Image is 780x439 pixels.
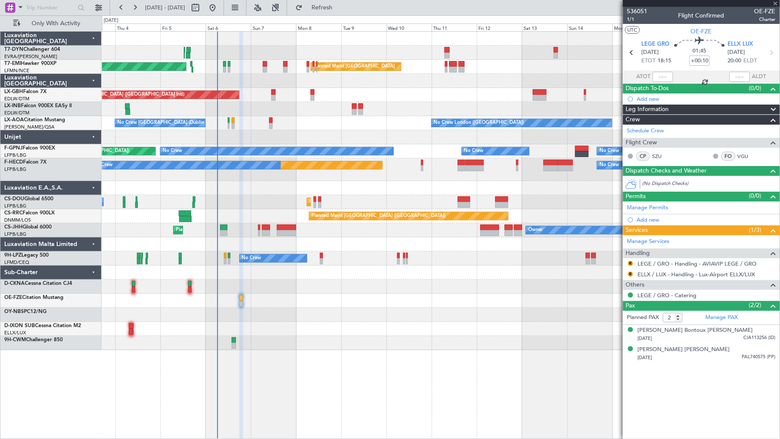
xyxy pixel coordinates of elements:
span: (0/0) [749,191,762,200]
span: Handling [626,249,650,258]
span: Services [626,225,648,235]
a: CS-JHHGlobal 6000 [4,225,52,230]
span: ELDT [744,57,757,65]
a: T7-DYNChallenger 604 [4,47,60,52]
div: Thu 11 [432,23,477,31]
span: 536051 [627,7,648,16]
div: No Crew [GEOGRAPHIC_DATA] (Dublin Intl) [117,117,213,129]
div: No Crew [163,145,182,158]
span: LX-AOA [4,117,24,123]
span: (2/2) [749,301,762,310]
div: Fri 5 [160,23,206,31]
span: OE-FZE [4,295,22,300]
span: Charter [754,16,776,23]
div: Wed 10 [387,23,432,31]
div: [PERSON_NAME] [PERSON_NAME] [638,345,730,354]
a: ELLX/LUX [4,330,26,336]
a: 9H-CWMChallenger 850 [4,337,63,342]
a: LFPB/LBG [4,203,26,209]
a: VGU [738,152,757,160]
div: Tue 9 [341,23,387,31]
button: R [628,272,633,277]
div: Sun 7 [251,23,296,31]
a: LX-INBFalcon 900EX EASy II [4,103,72,108]
span: ATOT [637,73,651,81]
span: 1/1 [627,16,648,23]
span: Only With Activity [22,20,90,26]
button: UTC [625,26,640,34]
span: LX-INB [4,103,21,108]
span: LEGE GRO [642,40,670,49]
div: FO [722,152,736,161]
a: LEGE / GRO - Catering [638,292,697,299]
a: LX-AOACitation Mustang [4,117,65,123]
span: 01:45 [693,47,707,56]
label: Planned PAX [627,313,659,322]
span: CS-RRC [4,211,23,216]
a: 9H-LPZLegacy 500 [4,253,49,258]
a: Manage PAX [706,313,738,322]
div: Sun 14 [568,23,613,31]
a: LFPB/LBG [4,231,26,237]
span: [DATE] [642,48,659,57]
a: LFPB/LBG [4,166,26,173]
div: No Crew [93,159,113,172]
button: Refresh [291,1,343,15]
div: (No Dispatch Checks) [643,180,780,189]
div: Flight Confirmed [678,12,725,20]
a: LX-GBHFalcon 7X [4,89,47,94]
div: Sat 13 [522,23,568,31]
a: Manage Services [627,237,670,246]
a: LFMN/NCE [4,67,29,74]
span: Others [626,280,645,290]
a: LEGE / GRO - Handling - AVIAVIP LEGE / GRO [638,260,757,267]
span: (1/3) [749,225,762,234]
span: Leg Information [626,105,669,114]
a: F-HECDFalcon 7X [4,160,47,165]
a: F-GPNJFalcon 900EX [4,146,55,151]
div: Sat 6 [206,23,251,31]
span: ALDT [752,73,766,81]
div: Planned Maint [GEOGRAPHIC_DATA] ([GEOGRAPHIC_DATA] Intl) [42,88,185,101]
div: Mon 15 [613,23,658,31]
input: Trip Number [26,1,75,14]
div: Fri 12 [477,23,522,31]
span: T7-DYN [4,47,23,52]
div: Owner [528,224,543,237]
a: T7-EMIHawker 900XP [4,61,56,66]
a: LFPB/LBG [4,152,26,158]
span: OY-NBS [4,309,24,314]
a: D-IXON SUBCessna Citation M2 [4,323,81,328]
a: EDLW/DTM [4,110,29,116]
a: [PERSON_NAME]/QSA [4,124,55,130]
span: 9H-CWM [4,337,26,342]
span: (0/0) [749,84,762,93]
span: T7-EMI [4,61,21,66]
div: No Crew [242,252,262,265]
span: [DATE] [638,335,652,342]
div: CP [636,152,650,161]
div: No Crew [464,145,484,158]
a: CS-DOUGlobal 6500 [4,196,53,202]
a: Manage Permits [627,204,669,212]
div: Add new [637,216,776,223]
div: No Crew London ([GEOGRAPHIC_DATA]) [434,117,524,129]
span: CS-JHH [4,225,23,230]
span: [DATE] [638,354,652,361]
span: Crew [626,115,640,125]
div: Planned Maint [GEOGRAPHIC_DATA] ([GEOGRAPHIC_DATA]) [176,224,310,237]
span: CIA113256 (ID) [744,334,776,342]
div: Add new [637,95,776,102]
a: DNMM/LOS [4,217,31,223]
span: 18:15 [658,57,672,65]
a: OY-NBSPC12/NG [4,309,47,314]
div: Mon 8 [296,23,341,31]
div: Planned Maint [GEOGRAPHIC_DATA] ([GEOGRAPHIC_DATA]) [311,210,446,222]
span: PAL740575 (PP) [742,354,776,361]
div: No Crew [600,145,619,158]
span: D-CKNA [4,281,25,286]
a: Schedule Crew [627,127,664,135]
button: R [628,261,633,266]
span: 20:00 [728,57,742,65]
span: 9H-LPZ [4,253,21,258]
